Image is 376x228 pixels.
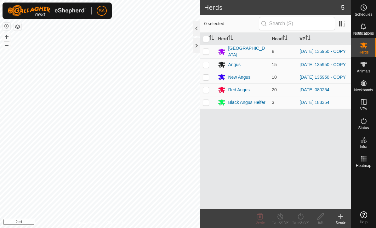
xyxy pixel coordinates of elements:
[272,100,274,105] span: 3
[299,49,346,54] a: [DATE] 135950 - COPY
[360,220,367,224] span: Help
[209,36,214,41] p-sorticon: Activate to sort
[228,45,267,58] div: [GEOGRAPHIC_DATA]
[341,3,345,12] span: 5
[355,13,372,16] span: Schedules
[290,220,310,225] div: Turn On VP
[331,220,351,225] div: Create
[269,33,297,45] th: Head
[259,17,335,30] input: Search (S)
[299,87,329,92] a: [DATE] 080254
[310,220,331,225] div: Edit
[299,62,346,67] a: [DATE] 135950 - COPY
[360,145,367,149] span: Infra
[228,36,233,41] p-sorticon: Activate to sort
[228,99,265,106] div: Black Angus Heifer
[8,5,86,16] img: Gallagher Logo
[360,107,367,111] span: VPs
[305,36,310,41] p-sorticon: Activate to sort
[351,209,376,226] a: Help
[14,23,21,31] button: Map Layers
[358,50,368,54] span: Herds
[215,33,269,45] th: Herd
[354,88,373,92] span: Neckbands
[357,69,370,73] span: Animals
[272,62,277,67] span: 15
[272,75,277,80] span: 10
[358,126,369,130] span: Status
[3,41,10,49] button: –
[270,220,290,225] div: Turn Off VP
[3,33,10,41] button: +
[299,100,329,105] a: [DATE] 183354
[99,8,105,14] span: SA
[204,20,259,27] span: 0 selected
[228,87,250,93] div: Red Angus
[356,164,371,168] span: Heatmap
[353,31,374,35] span: Notifications
[272,87,277,92] span: 20
[3,23,10,30] button: Reset Map
[256,221,265,224] span: Delete
[228,74,250,81] div: New Angus
[75,220,99,225] a: Privacy Policy
[282,36,288,41] p-sorticon: Activate to sort
[299,75,346,80] a: [DATE] 135950 - COPY
[106,220,125,225] a: Contact Us
[204,4,341,11] h2: Herds
[272,49,274,54] span: 8
[228,61,241,68] div: Angus
[297,33,351,45] th: VP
